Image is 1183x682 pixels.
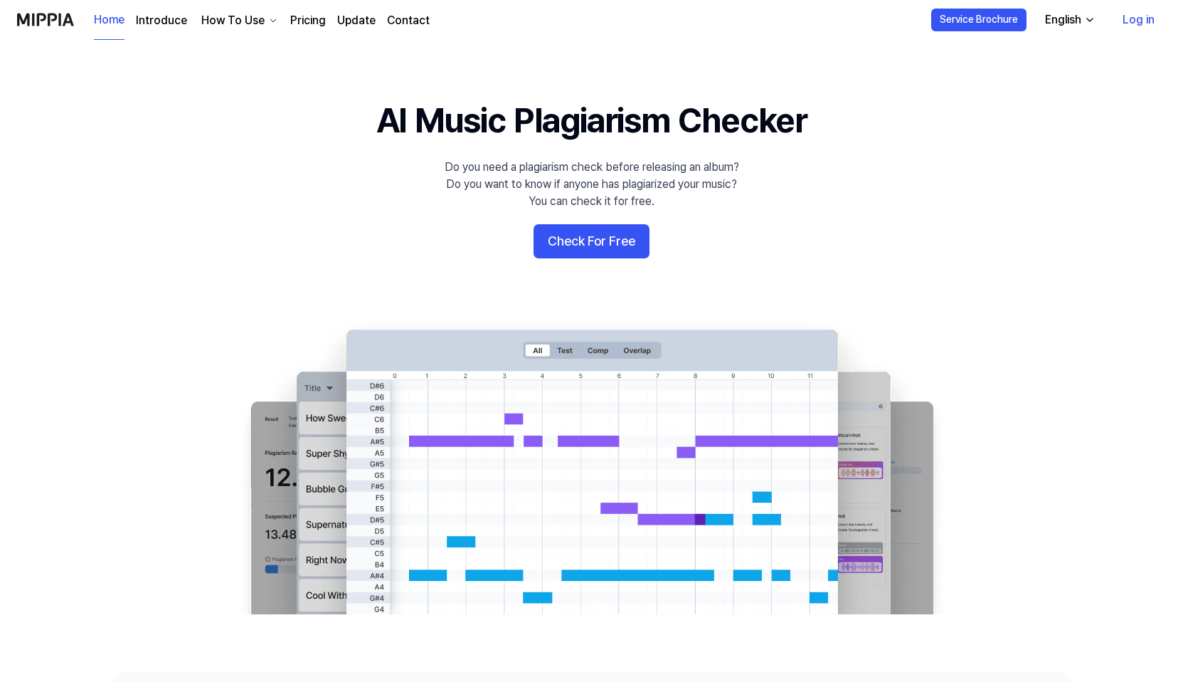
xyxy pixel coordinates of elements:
a: Pricing [290,12,326,29]
button: English [1034,6,1104,34]
button: Check For Free [534,224,649,258]
a: Update [337,12,376,29]
button: How To Use [198,12,279,29]
button: Service Brochure [931,9,1026,31]
a: Contact [387,12,430,29]
a: Home [94,1,124,40]
a: Introduce [136,12,187,29]
div: English [1042,11,1084,28]
div: How To Use [198,12,267,29]
img: main Image [222,315,962,614]
h1: AI Music Plagiarism Checker [376,97,807,145]
div: Do you need a plagiarism check before releasing an album? Do you want to know if anyone has plagi... [445,159,739,210]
